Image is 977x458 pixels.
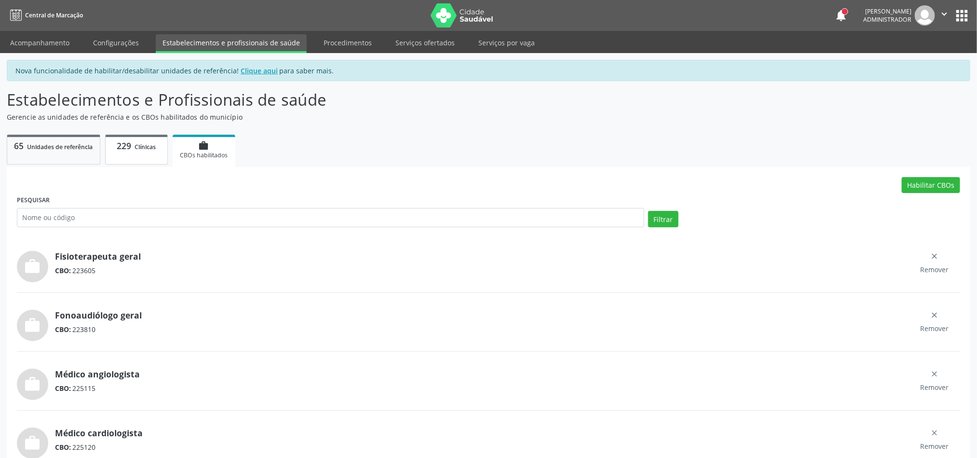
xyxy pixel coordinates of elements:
button: notifications [834,9,848,22]
a: Fonoaudiólogo geral [55,310,142,320]
span: Remover [920,264,949,275]
a: Médico angiologista [55,369,140,379]
span: Remover [920,441,949,451]
span: Administrador [863,15,911,24]
span: Remover [920,323,949,333]
a: Central de Marcação [7,7,83,23]
i: work [24,434,41,452]
a: Serviços por vaga [472,34,542,51]
span: CBO: [55,325,71,334]
u: Clique aqui [241,66,278,75]
div: 225120 [55,442,909,452]
ion-icon: close outline [930,310,939,320]
i:  [939,9,950,19]
div: 225115 [55,383,909,393]
span: Central de Marcação [25,11,83,19]
div: 223810 [55,324,909,334]
ion-icon: close outline [930,369,939,379]
img: img [915,5,935,26]
ion-icon: close outline [930,251,939,261]
a: Fisioterapeuta geral [55,251,141,262]
div: Nova funcionalidade de habilitar/desabilitar unidades de referência! para saber mais. [7,60,970,81]
a: Serviços ofertados [389,34,461,51]
input: Nome ou código [17,208,644,227]
span: CBO: [55,266,71,275]
span: Remover [920,382,949,392]
ion-icon: close outline [930,428,939,438]
span: Unidades de referência [27,143,93,151]
a: Procedimentos [317,34,379,51]
i: work [24,258,41,275]
i: work [24,375,41,393]
span: CBOs habilitados [180,151,228,159]
div: [PERSON_NAME] [863,7,911,15]
button: apps [953,7,970,24]
a: Estabelecimentos e profissionais de saúde [156,34,307,53]
div: 223605 [55,265,909,276]
a: Médico cardiologista [55,428,143,438]
i: work [24,317,41,334]
button:  [935,5,953,26]
span: Clínicas [135,143,156,151]
button: Filtrar [648,211,678,227]
a: Acompanhamento [3,34,76,51]
i: work [199,140,209,151]
p: Estabelecimentos e Profissionais de saúde [7,88,681,112]
span: 65 [14,140,24,152]
p: Gerencie as unidades de referência e os CBOs habilitados do município [7,112,681,122]
a: Clique aqui [239,66,280,76]
a: Configurações [86,34,146,51]
button: Habilitar CBOs [902,177,960,194]
span: CBO: [55,443,71,452]
span: CBO: [55,384,71,393]
span: 229 [117,140,131,152]
label: PESQUISAR [17,193,50,208]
